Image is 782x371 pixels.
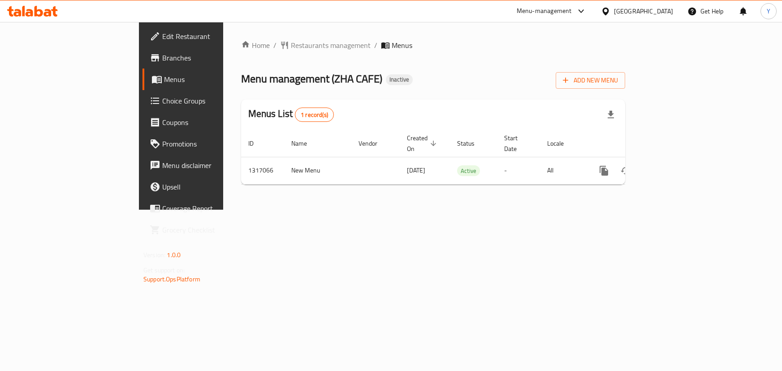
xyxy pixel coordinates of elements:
span: Created On [407,133,439,154]
a: Promotions [143,133,269,155]
span: Y [767,6,770,16]
span: Vendor [359,138,389,149]
a: Branches [143,47,269,69]
span: Grocery Checklist [162,224,262,235]
li: / [273,40,277,51]
div: Inactive [386,74,413,85]
span: Coverage Report [162,203,262,214]
span: Edit Restaurant [162,31,262,42]
nav: breadcrumb [241,40,625,51]
a: Support.OpsPlatform [143,273,200,285]
a: Coupons [143,112,269,133]
td: - [497,157,540,184]
span: Status [457,138,486,149]
table: enhanced table [241,130,687,185]
span: ID [248,138,265,149]
span: Locale [547,138,575,149]
a: Coverage Report [143,198,269,219]
td: All [540,157,586,184]
a: Menus [143,69,269,90]
span: 1.0.0 [167,249,181,261]
span: Version: [143,249,165,261]
li: / [374,40,377,51]
span: Menu management ( ZHA CAFE ) [241,69,382,89]
div: Active [457,165,480,176]
span: Inactive [386,76,413,83]
td: New Menu [284,157,351,184]
span: Menu disclaimer [162,160,262,171]
span: 1 record(s) [295,111,333,119]
a: Restaurants management [280,40,371,51]
button: more [593,160,615,181]
span: Name [291,138,319,149]
span: Menus [392,40,412,51]
span: Choice Groups [162,95,262,106]
span: Promotions [162,138,262,149]
a: Edit Restaurant [143,26,269,47]
span: Restaurants management [291,40,371,51]
div: Export file [600,104,622,125]
button: Add New Menu [556,72,625,89]
span: Add New Menu [563,75,618,86]
button: Change Status [615,160,636,181]
div: Menu-management [517,6,572,17]
th: Actions [586,130,687,157]
div: Total records count [295,108,334,122]
span: Start Date [504,133,529,154]
span: [DATE] [407,164,425,176]
span: Menus [164,74,262,85]
span: Branches [162,52,262,63]
a: Choice Groups [143,90,269,112]
a: Upsell [143,176,269,198]
h2: Menus List [248,107,334,122]
span: Coupons [162,117,262,128]
span: Upsell [162,181,262,192]
span: Active [457,166,480,176]
a: Grocery Checklist [143,219,269,241]
div: [GEOGRAPHIC_DATA] [614,6,673,16]
a: Menu disclaimer [143,155,269,176]
span: Get support on: [143,264,185,276]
